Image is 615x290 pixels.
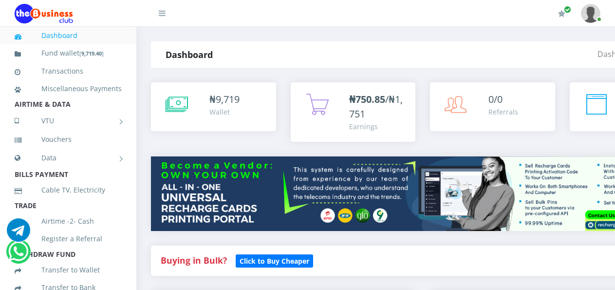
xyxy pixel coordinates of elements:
span: 9,719 [216,93,240,106]
a: Cable TV, Electricity [15,179,122,201]
a: ₦9,719 Wallet [151,82,276,131]
b: ₦750.85 [349,93,385,106]
strong: Buying in Bulk? [161,254,227,266]
a: VTU [15,109,122,133]
a: Chat for support [8,247,28,263]
a: ₦750.85/₦1,751 Earnings [291,82,416,142]
img: User [581,4,600,23]
b: Click to Buy Cheaper [240,256,309,266]
a: Click to Buy Cheaper [236,254,313,266]
b: 9,719.40 [81,50,102,57]
a: Data [15,146,122,170]
a: Transactions [15,60,122,82]
a: Transfer to Wallet [15,259,122,281]
a: Dashboard [15,24,122,47]
img: Logo [15,4,73,23]
span: 0/0 [488,93,503,106]
div: Wallet [209,107,240,117]
span: Renew/Upgrade Subscription [564,6,571,13]
a: Miscellaneous Payments [15,77,122,100]
div: ₦ [209,92,240,107]
a: Register a Referral [15,228,122,250]
div: Earnings [349,121,406,132]
a: Vouchers [15,128,122,151]
a: Chat for support [7,226,30,242]
a: Airtime -2- Cash [15,210,122,232]
a: 0/0 Referrals [430,82,555,131]
a: Fund wallet[9,719.40] [15,42,122,65]
span: /₦1,751 [349,93,403,120]
i: Renew/Upgrade Subscription [558,10,565,18]
div: Referrals [488,107,518,117]
strong: Dashboard [166,49,213,60]
small: [ ] [79,50,104,57]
